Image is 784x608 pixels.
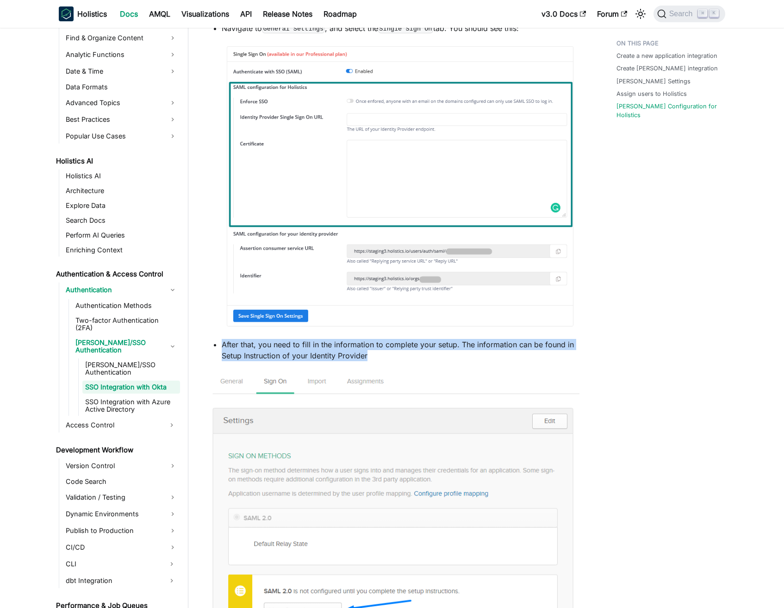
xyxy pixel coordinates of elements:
[59,6,107,21] a: HolisticsHolistics
[63,31,180,45] a: Find & Organize Content
[698,9,707,18] kbd: ⌘
[536,6,591,21] a: v3.0 Docs
[63,475,180,488] a: Code Search
[222,23,579,34] p: Navigate to , and select the tab. You should see this:
[63,507,180,521] a: Dynamic Environments
[222,43,579,329] img: holistics-config
[50,28,188,608] nav: Docs sidebar
[73,299,180,312] a: Authentication Methods
[53,155,180,168] a: Holistics AI
[143,6,176,21] a: AMQL
[63,573,163,588] a: dbt Integration
[591,6,633,21] a: Forum
[163,418,180,432] button: Expand sidebar category 'Access Control'
[63,229,180,242] a: Perform AI Queries
[163,573,180,588] button: Expand sidebar category 'dbt Integration'
[82,381,180,394] a: SSO Integration with Okta
[709,9,719,18] kbd: K
[114,6,143,21] a: Docs
[63,214,180,227] a: Search Docs
[77,8,107,19] b: Holistics
[63,540,180,555] a: CI/CD
[653,6,725,22] button: Search (Command+K)
[633,6,648,21] button: Switch between dark and light mode (currently light mode)
[82,395,180,416] a: SSO Integration with Azure Active Directory
[222,339,579,361] p: After that, you need to fill in the information to complete your setup. The information can be fo...
[63,458,180,473] a: Version Control
[163,557,180,571] button: Expand sidebar category 'CLI'
[53,444,180,457] a: Development Workflow
[616,77,691,86] a: [PERSON_NAME] Settings
[616,64,718,73] a: Create [PERSON_NAME] integration
[235,6,257,21] a: API
[176,6,235,21] a: Visualizations
[63,81,180,94] a: Data Formats
[82,358,180,379] a: [PERSON_NAME]/SSO Authentication
[73,314,180,334] a: Two-factor Authentication (2FA)
[63,169,180,182] a: Holistics AI
[63,523,180,538] a: Publish to Production
[616,51,717,60] a: Create a new application integration
[63,490,180,505] a: Validation / Testing
[63,64,180,79] a: Date & Time
[63,282,180,297] a: Authentication
[63,244,180,257] a: Enriching Context
[63,184,180,197] a: Architecture
[378,24,433,33] code: Single Sign On
[262,24,325,33] code: General Settings
[63,557,163,571] a: CLI
[63,47,180,62] a: Analytic Functions
[616,102,720,119] a: [PERSON_NAME] Configuration for Holistics
[318,6,362,21] a: Roadmap
[63,112,180,127] a: Best Practices
[257,6,318,21] a: Release Notes
[73,336,180,357] a: [PERSON_NAME]/SSO Authentication
[63,129,180,144] a: Popular Use Cases
[616,89,687,98] a: Assign users to Holistics
[53,268,180,281] a: Authentication & Access Control
[63,418,163,432] a: Access Control
[59,6,74,21] img: Holistics
[63,95,180,110] a: Advanced Topics
[63,199,180,212] a: Explore Data
[666,10,698,18] span: Search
